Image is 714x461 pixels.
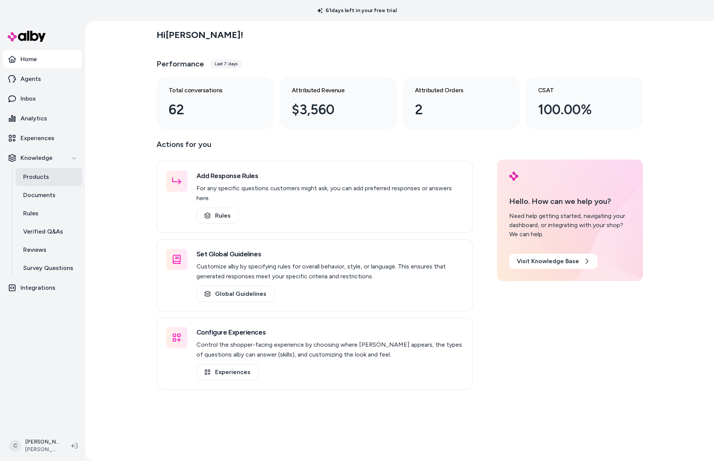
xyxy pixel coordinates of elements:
[9,440,21,452] span: C
[196,327,463,338] h3: Configure Experiences
[3,50,82,68] a: Home
[169,99,249,120] div: 62
[16,223,82,241] a: Verified Q&As
[169,86,249,95] h3: Total conversations
[8,31,46,42] img: alby Logo
[21,74,41,84] p: Agents
[157,138,473,156] p: Actions for you
[21,283,55,292] p: Integrations
[3,109,82,128] a: Analytics
[23,245,46,254] p: Reviews
[23,227,63,236] p: Verified Q&As
[538,99,619,120] div: 100.00%
[415,86,496,95] h3: Attributed Orders
[23,172,49,182] p: Products
[21,55,37,64] p: Home
[21,134,54,143] p: Experiences
[23,209,38,218] p: Rules
[292,86,372,95] h3: Attributed Revenue
[21,153,52,163] p: Knowledge
[196,249,463,259] h3: Set Global Guidelines
[3,279,82,297] a: Integrations
[538,86,619,95] h3: CSAT
[16,259,82,277] a: Survey Questions
[5,434,65,458] button: C[PERSON_NAME][PERSON_NAME]
[3,129,82,147] a: Experiences
[196,262,463,281] p: Customize alby by specifying rules for overall behavior, style, or language. This ensures that ge...
[16,186,82,204] a: Documents
[157,58,204,69] h3: Performance
[196,340,463,360] p: Control the shopper-facing experience by choosing where [PERSON_NAME] appears, the types of quest...
[23,264,73,273] p: Survey Questions
[21,94,36,103] p: Inbox
[196,208,239,224] a: Rules
[509,212,631,239] div: Need help getting started, navigating your dashboard, or integrating with your shop? We can help.
[16,168,82,186] a: Products
[25,446,59,453] span: [PERSON_NAME]
[292,99,372,120] div: $3,560
[526,77,643,129] a: CSAT 100.00%
[415,99,496,120] div: 2
[509,196,631,207] p: Hello. How can we help you?
[196,171,463,181] h3: Add Response Rules
[196,364,258,380] a: Experiences
[3,70,82,88] a: Agents
[313,7,401,14] p: 61 days left in your free trial
[509,254,597,269] a: Visit Knowledge Base
[3,90,82,108] a: Inbox
[196,183,463,203] p: For any specific questions customers might ask, you can add preferred responses or answers here.
[16,241,82,259] a: Reviews
[25,438,59,446] p: [PERSON_NAME]
[157,29,243,41] h2: Hi [PERSON_NAME] !
[210,59,242,68] div: Last 7 days
[509,172,518,181] img: alby Logo
[23,191,55,200] p: Documents
[157,77,274,129] a: Total conversations 62
[280,77,397,129] a: Attributed Revenue $3,560
[3,149,82,167] button: Knowledge
[403,77,520,129] a: Attributed Orders 2
[196,286,274,302] a: Global Guidelines
[16,204,82,223] a: Rules
[21,114,47,123] p: Analytics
